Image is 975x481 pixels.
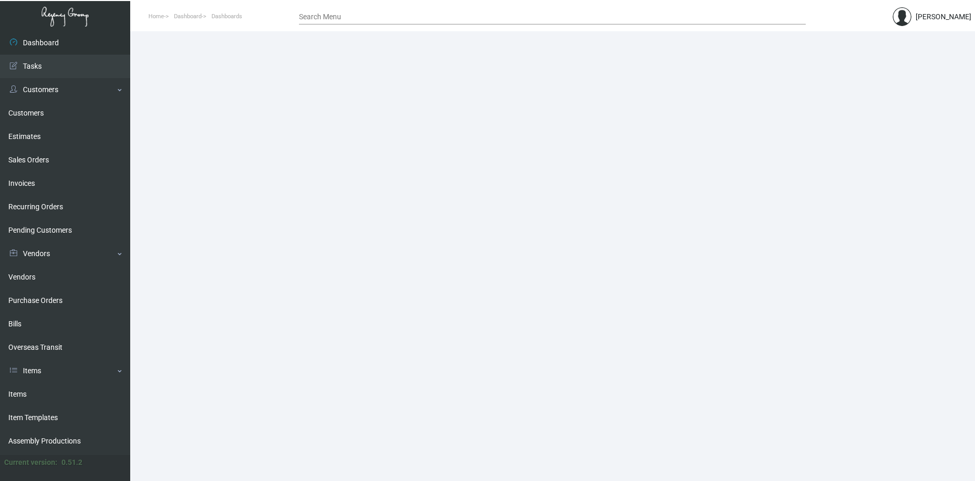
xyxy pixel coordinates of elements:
span: Home [148,13,164,20]
div: Current version: [4,457,57,468]
div: [PERSON_NAME] [916,11,971,22]
img: admin@bootstrapmaster.com [893,7,911,26]
div: 0.51.2 [61,457,82,468]
span: Dashboard [174,13,202,20]
span: Dashboards [211,13,242,20]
